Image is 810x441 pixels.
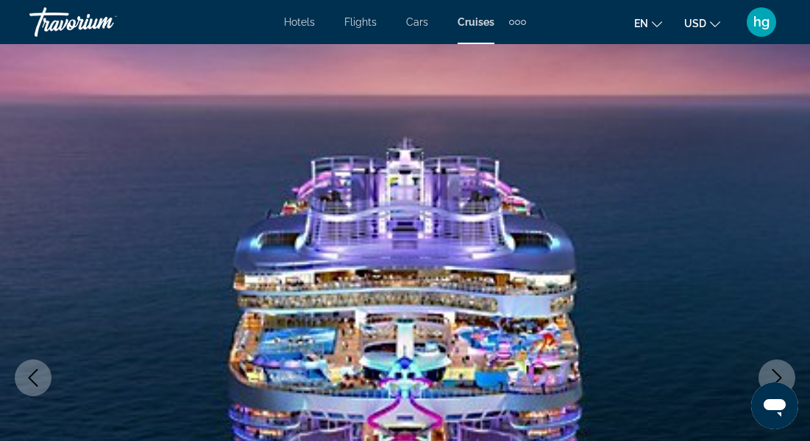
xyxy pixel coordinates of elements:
[753,15,770,29] span: hg
[15,359,51,396] button: Previous image
[458,16,494,28] a: Cruises
[29,3,177,41] a: Travorium
[509,10,526,34] button: Extra navigation items
[344,16,377,28] a: Flights
[684,18,706,29] span: USD
[684,12,720,34] button: Change currency
[751,382,798,429] iframe: Button to launch messaging window
[634,12,662,34] button: Change language
[742,7,781,37] button: User Menu
[759,359,795,396] button: Next image
[634,18,648,29] span: en
[284,16,315,28] a: Hotels
[406,16,428,28] a: Cars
